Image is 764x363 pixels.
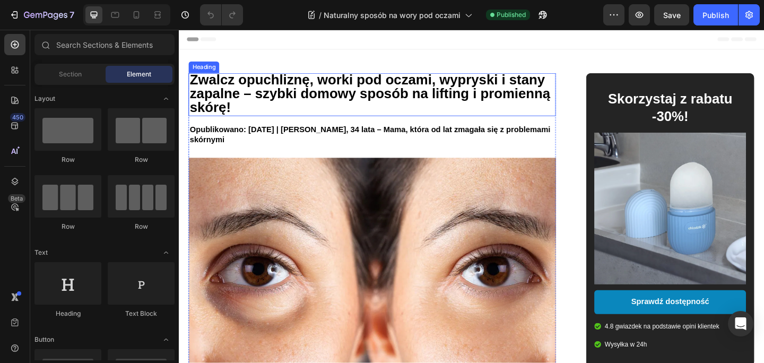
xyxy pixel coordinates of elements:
div: Undo/Redo [200,4,243,25]
span: Toggle open [158,90,175,107]
p: 4.8 gwiazdek na podstawie opini klientek [463,317,588,328]
p: Wysyłka w 24h [463,338,588,348]
span: Layout [34,94,55,103]
div: Beta [8,194,25,203]
input: Search Sections & Elements [34,34,175,55]
p: Sprawdź dostępność [492,291,577,302]
span: Naturalny sposób na wory pod oczami [324,10,461,21]
div: Publish [702,10,729,21]
span: Toggle open [158,244,175,261]
span: Toggle open [158,331,175,348]
p: 7 [70,8,74,21]
div: Row [108,222,175,231]
span: Section [59,70,82,79]
div: Row [108,155,175,165]
div: Text Block [108,309,175,318]
div: 450 [10,113,25,122]
div: Open Intercom Messenger [728,311,753,336]
span: Text [34,248,48,257]
button: Save [654,4,689,25]
a: Sprawdź dostępność [452,283,617,309]
span: / [319,10,322,21]
span: Save [663,11,681,20]
iframe: Design area [179,30,764,363]
h2: Skorzystaj z rabatu -30%! [463,65,606,106]
button: Publish [693,4,738,25]
span: Published [497,10,526,20]
div: Row [34,155,101,165]
div: Heading [34,309,101,318]
img: gempages_548129593257624668-a337e259-edb8-47b8-ba0f-82d29da25cd1.png [452,112,617,277]
button: 7 [4,4,79,25]
div: Row [34,222,101,231]
span: Element [127,70,151,79]
span: Button [34,335,54,344]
